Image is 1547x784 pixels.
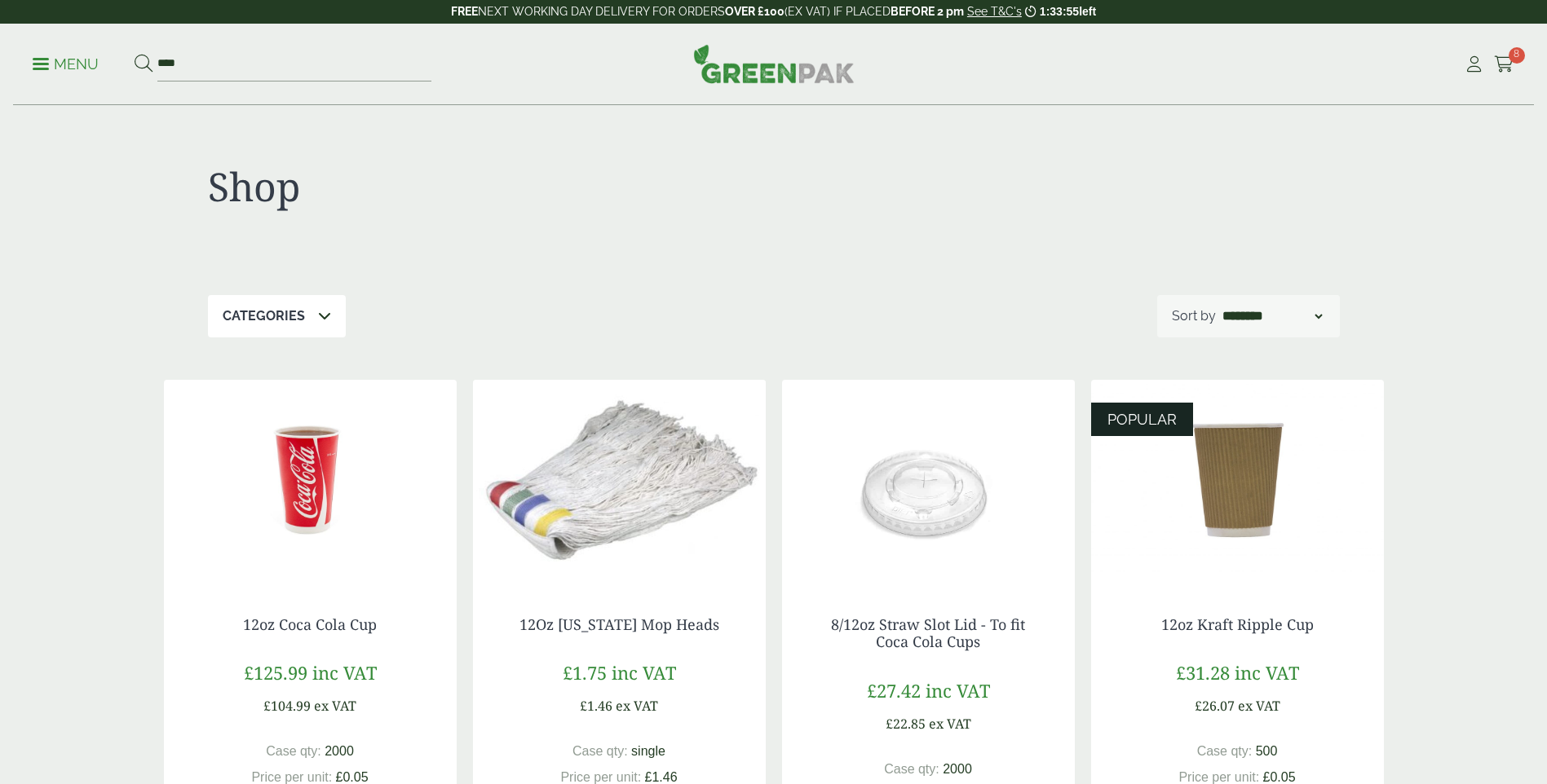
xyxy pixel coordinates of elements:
[563,660,607,685] span: £1.75
[1040,5,1079,18] span: 1:33:55
[251,770,332,784] span: Price per unit:
[725,5,785,18] strong: OVER £100
[1464,56,1484,73] i: My Account
[867,678,921,703] span: £27.42
[266,744,321,758] span: Case qty:
[831,614,1025,652] a: 8/12oz Straw Slot Lid - To fit Coca Cola Cups
[263,697,311,715] span: £104.99
[164,380,457,584] img: 12oz Coca Cola Cup with coke
[244,660,307,685] span: £125.99
[1235,660,1299,685] span: inc VAT
[943,762,972,776] span: 2000
[1494,56,1514,73] i: Cart
[631,744,665,758] span: single
[243,614,377,634] a: 12oz Coca Cola Cup
[1195,697,1235,715] span: £26.07
[314,697,356,715] span: ex VAT
[1219,306,1325,326] select: Shop order
[1197,744,1253,758] span: Case qty:
[1176,660,1230,685] span: £31.28
[336,770,369,784] span: £0.05
[451,5,478,18] strong: FREE
[572,744,628,758] span: Case qty:
[325,744,354,758] span: 2000
[612,660,676,685] span: inc VAT
[884,762,939,776] span: Case qty:
[33,55,99,71] a: Menu
[645,770,678,784] span: £1.46
[33,55,99,74] p: Menu
[967,5,1022,18] a: See T&C's
[1509,47,1525,64] span: 8
[1091,380,1384,584] img: 12oz Kraft Ripple Cup-0
[560,770,641,784] span: Price per unit:
[1107,411,1177,428] span: POPULAR
[693,44,855,83] img: GreenPak Supplies
[1238,697,1280,715] span: ex VAT
[886,715,926,733] span: £22.85
[1178,770,1259,784] span: Price per unit:
[1263,770,1296,784] span: £0.05
[929,715,971,733] span: ex VAT
[519,614,719,634] a: 12Oz [US_STATE] Mop Heads
[223,306,305,326] p: Categories
[1256,744,1278,758] span: 500
[312,660,377,685] span: inc VAT
[1079,5,1096,18] span: left
[1161,614,1314,634] a: 12oz Kraft Ripple Cup
[208,163,774,210] h1: Shop
[473,380,766,584] img: 4030049A-12oz-Kentucky-Mop-Head
[616,697,658,715] span: ex VAT
[580,697,612,715] span: £1.46
[1172,306,1216,326] p: Sort by
[926,678,990,703] span: inc VAT
[891,5,964,18] strong: BEFORE 2 pm
[782,380,1075,584] img: 12oz straw slot coke cup lid
[1494,52,1514,77] a: 8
